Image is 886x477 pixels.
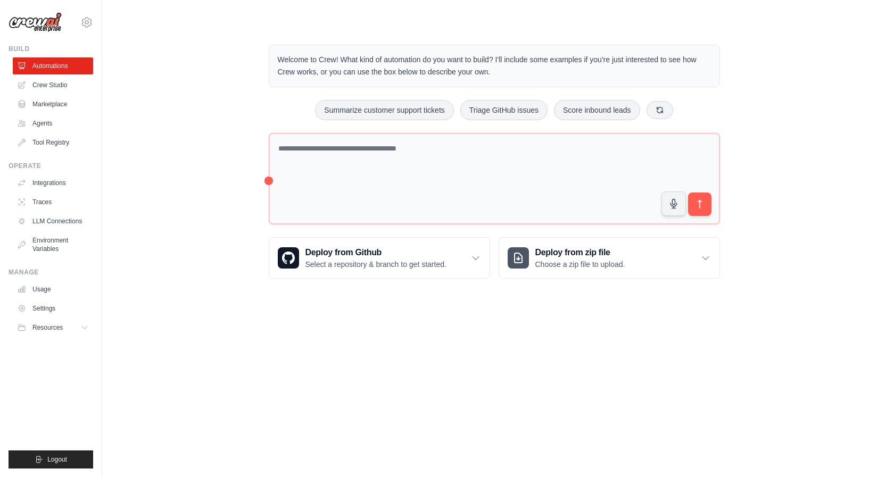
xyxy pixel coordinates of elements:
[9,12,62,32] img: Logo
[9,268,93,277] div: Manage
[13,57,93,74] a: Automations
[9,45,93,53] div: Build
[13,213,93,230] a: LLM Connections
[278,54,711,78] p: Welcome to Crew! What kind of automation do you want to build? I'll include some examples if you'...
[13,77,93,94] a: Crew Studio
[13,232,93,257] a: Environment Variables
[13,319,93,336] button: Resources
[13,300,93,317] a: Settings
[13,281,93,298] a: Usage
[9,162,93,170] div: Operate
[315,100,453,120] button: Summarize customer support tickets
[9,450,93,468] button: Logout
[554,100,640,120] button: Score inbound leads
[47,455,67,464] span: Logout
[13,194,93,211] a: Traces
[13,96,93,113] a: Marketplace
[13,134,93,151] a: Tool Registry
[535,246,625,259] h3: Deploy from zip file
[305,259,446,270] p: Select a repository & branch to get started.
[535,259,625,270] p: Choose a zip file to upload.
[13,115,93,132] a: Agents
[305,246,446,259] h3: Deploy from Github
[32,323,63,332] span: Resources
[460,100,548,120] button: Triage GitHub issues
[13,174,93,191] a: Integrations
